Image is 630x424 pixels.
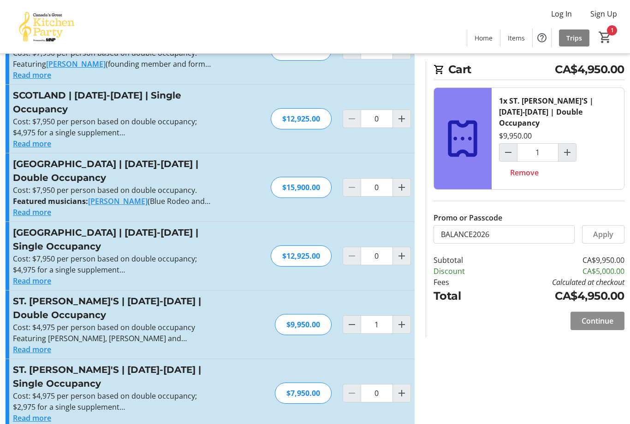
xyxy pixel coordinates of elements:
button: Read more [13,412,51,424]
div: $7,950.00 [275,383,332,404]
p: Cost: $7,950 per person based on double occupancy; $4,975 for a single supplement [13,253,214,275]
button: Increment by one [393,179,410,196]
button: Increment by one [393,384,410,402]
p: (Blue Rodeo and the [PERSON_NAME] Band), ([PERSON_NAME] and the Legendary Hearts and The Cariboo ... [13,196,214,207]
button: Read more [13,207,51,218]
a: Trips [559,29,589,46]
div: 1x ST. [PERSON_NAME]'S | [DATE]-[DATE] | Double Occupancy [499,95,617,128]
p: Cost: $7,950 per person based on double occupancy; $4,975 for a single supplement [13,116,214,138]
h3: [GEOGRAPHIC_DATA] | [DATE]-[DATE] | Single Occupancy [13,226,214,253]
button: Cart [597,29,613,46]
p: Featuring [PERSON_NAME], [PERSON_NAME] and [PERSON_NAME] in a finale concert! [13,333,214,344]
button: Help [533,29,551,47]
h3: ST. [PERSON_NAME]'S | [DATE]-[DATE] | Single Occupancy [13,363,214,390]
span: Apply [593,229,613,240]
h3: [GEOGRAPHIC_DATA] | [DATE]-[DATE] | Double Occupancy [13,157,214,185]
button: Sign Up [583,6,624,21]
span: Sign Up [590,8,617,19]
button: Increment by one [393,316,410,333]
button: Remove [499,163,550,182]
a: [PERSON_NAME] [88,196,148,206]
span: Continue [582,315,613,326]
div: $12,925.00 [271,108,332,129]
button: Apply [582,225,624,244]
td: Subtotal [434,255,491,266]
input: SPAIN | May 12-19, 2026 | Single Occupancy Quantity [361,247,393,265]
td: CA$5,000.00 [491,266,624,277]
button: Increment by one [393,110,410,128]
button: Continue [571,312,624,330]
span: Trips [566,33,582,43]
input: ST. JOHN'S | May 24-29, 2026 | Single Occupancy Quantity [361,384,393,402]
a: Home [467,29,500,46]
button: Read more [13,344,51,355]
button: Decrement by one [499,144,517,161]
td: Calculated at checkout [491,277,624,288]
span: Log In [551,8,572,19]
input: ST. JOHN'S | May 24-29, 2026 | Double Occupancy Quantity [361,315,393,334]
td: Discount [434,266,491,277]
h3: ST. [PERSON_NAME]'S | [DATE]-[DATE] | Double Occupancy [13,294,214,322]
a: Items [500,29,532,46]
input: Enter promo or passcode [434,225,575,244]
strong: Featured musicians: [13,196,148,206]
button: Read more [13,275,51,286]
h2: Cart [434,61,624,80]
td: CA$4,950.00 [491,288,624,304]
span: Items [508,33,525,43]
input: SPAIN | May 12-19, 2026 | Double Occupancy Quantity [361,178,393,197]
div: $12,925.00 [271,245,332,267]
input: SCOTLAND | May 4-11, 2026 | Single Occupancy Quantity [361,110,393,128]
span: CA$4,950.00 [555,61,624,78]
p: Cost: $7,950 per person based on double occupancy. [13,185,214,196]
button: Read more [13,70,51,81]
a: [PERSON_NAME] [46,59,106,69]
img: Canada’s Great Kitchen Party's Logo [6,4,88,50]
p: Featuring (founding member and former lead singer, guitarist and primary songwriter of the Barena... [13,58,214,70]
button: Increment by one [393,247,410,265]
p: Cost: $4,975 per person based on double occupancy; $2,975 for a single supplement [13,390,214,412]
span: Home [475,33,493,43]
input: ST. JOHN'S | May 24-29, 2026 | Double Occupancy Quantity [517,143,559,162]
div: $9,950.00 [275,314,332,335]
button: Read more [13,138,51,149]
span: Remove [510,167,539,178]
button: Log In [544,6,579,21]
td: Fees [434,277,491,288]
label: Promo or Passcode [434,212,502,223]
div: $9,950.00 [499,130,532,141]
td: Total [434,288,491,304]
p: Cost: $4,975 per person based on double occupancy [13,322,214,333]
h3: SCOTLAND | [DATE]-[DATE] | Single Occupancy [13,88,214,116]
td: CA$9,950.00 [491,255,624,266]
div: $15,900.00 [271,177,332,198]
button: Increment by one [559,144,576,161]
button: Decrement by one [343,316,361,333]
